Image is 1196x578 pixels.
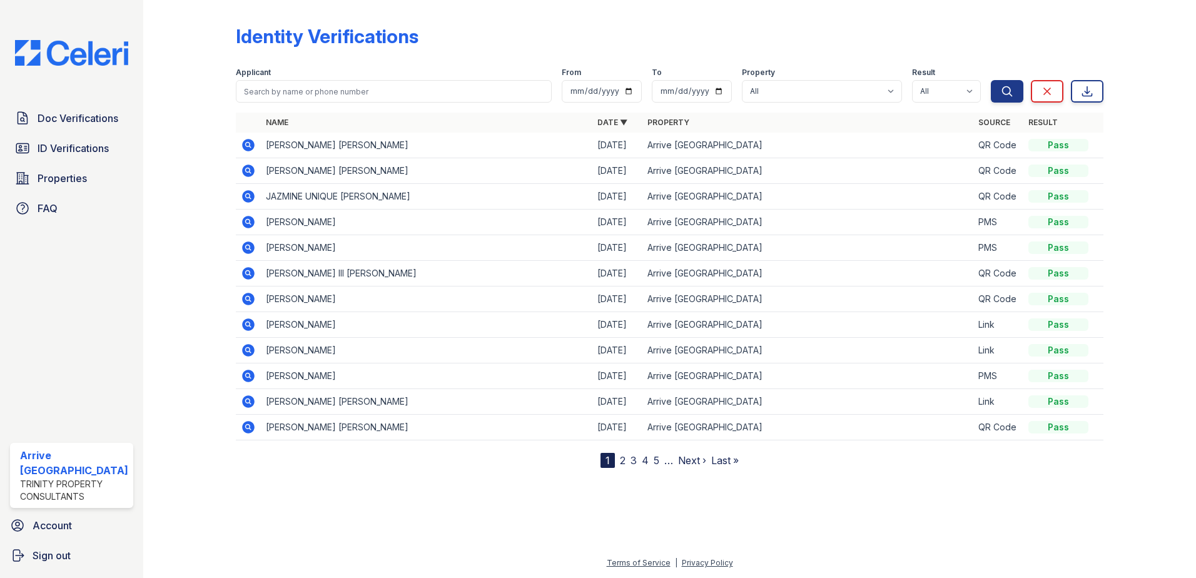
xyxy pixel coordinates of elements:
[1028,267,1088,280] div: Pass
[597,118,627,127] a: Date ▼
[973,235,1023,261] td: PMS
[711,454,739,467] a: Last »
[642,415,974,440] td: Arrive [GEOGRAPHIC_DATA]
[1028,395,1088,408] div: Pass
[642,261,974,286] td: Arrive [GEOGRAPHIC_DATA]
[261,286,592,312] td: [PERSON_NAME]
[682,558,733,567] a: Privacy Policy
[607,558,671,567] a: Terms of Service
[1028,139,1088,151] div: Pass
[642,133,974,158] td: Arrive [GEOGRAPHIC_DATA]
[38,111,118,126] span: Doc Verifications
[592,338,642,363] td: [DATE]
[592,389,642,415] td: [DATE]
[642,235,974,261] td: Arrive [GEOGRAPHIC_DATA]
[1028,118,1058,127] a: Result
[10,106,133,131] a: Doc Verifications
[236,80,552,103] input: Search by name or phone number
[10,136,133,161] a: ID Verifications
[261,133,592,158] td: [PERSON_NAME] [PERSON_NAME]
[261,235,592,261] td: [PERSON_NAME]
[261,338,592,363] td: [PERSON_NAME]
[642,286,974,312] td: Arrive [GEOGRAPHIC_DATA]
[642,454,649,467] a: 4
[973,261,1023,286] td: QR Code
[912,68,935,78] label: Result
[631,454,637,467] a: 3
[261,363,592,389] td: [PERSON_NAME]
[33,518,72,533] span: Account
[592,210,642,235] td: [DATE]
[592,133,642,158] td: [DATE]
[1028,216,1088,228] div: Pass
[1028,318,1088,331] div: Pass
[236,68,271,78] label: Applicant
[642,312,974,338] td: Arrive [GEOGRAPHIC_DATA]
[642,363,974,389] td: Arrive [GEOGRAPHIC_DATA]
[10,166,133,191] a: Properties
[652,68,662,78] label: To
[973,158,1023,184] td: QR Code
[592,261,642,286] td: [DATE]
[642,210,974,235] td: Arrive [GEOGRAPHIC_DATA]
[973,338,1023,363] td: Link
[1028,190,1088,203] div: Pass
[20,448,128,478] div: Arrive [GEOGRAPHIC_DATA]
[1028,370,1088,382] div: Pass
[973,184,1023,210] td: QR Code
[678,454,706,467] a: Next ›
[592,184,642,210] td: [DATE]
[973,210,1023,235] td: PMS
[1028,241,1088,254] div: Pass
[261,158,592,184] td: [PERSON_NAME] [PERSON_NAME]
[978,118,1010,127] a: Source
[38,171,87,186] span: Properties
[592,415,642,440] td: [DATE]
[236,25,418,48] div: Identity Verifications
[642,158,974,184] td: Arrive [GEOGRAPHIC_DATA]
[1028,421,1088,433] div: Pass
[620,454,626,467] a: 2
[261,261,592,286] td: [PERSON_NAME] III [PERSON_NAME]
[5,513,138,538] a: Account
[33,548,71,563] span: Sign out
[601,453,615,468] div: 1
[592,363,642,389] td: [DATE]
[973,415,1023,440] td: QR Code
[261,184,592,210] td: JAZMINE UNIQUE [PERSON_NAME]
[10,196,133,221] a: FAQ
[266,118,288,127] a: Name
[5,543,138,568] a: Sign out
[1028,165,1088,177] div: Pass
[742,68,775,78] label: Property
[973,389,1023,415] td: Link
[5,40,138,66] img: CE_Logo_Blue-a8612792a0a2168367f1c8372b55b34899dd931a85d93a1a3d3e32e68fde9ad4.png
[973,312,1023,338] td: Link
[642,338,974,363] td: Arrive [GEOGRAPHIC_DATA]
[38,141,109,156] span: ID Verifications
[261,210,592,235] td: [PERSON_NAME]
[592,286,642,312] td: [DATE]
[261,312,592,338] td: [PERSON_NAME]
[642,389,974,415] td: Arrive [GEOGRAPHIC_DATA]
[20,478,128,503] div: Trinity Property Consultants
[973,286,1023,312] td: QR Code
[664,453,673,468] span: …
[654,454,659,467] a: 5
[973,363,1023,389] td: PMS
[973,133,1023,158] td: QR Code
[592,158,642,184] td: [DATE]
[592,312,642,338] td: [DATE]
[642,184,974,210] td: Arrive [GEOGRAPHIC_DATA]
[562,68,581,78] label: From
[38,201,58,216] span: FAQ
[675,558,677,567] div: |
[261,415,592,440] td: [PERSON_NAME] [PERSON_NAME]
[1028,293,1088,305] div: Pass
[1028,344,1088,357] div: Pass
[647,118,689,127] a: Property
[261,389,592,415] td: [PERSON_NAME] [PERSON_NAME]
[592,235,642,261] td: [DATE]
